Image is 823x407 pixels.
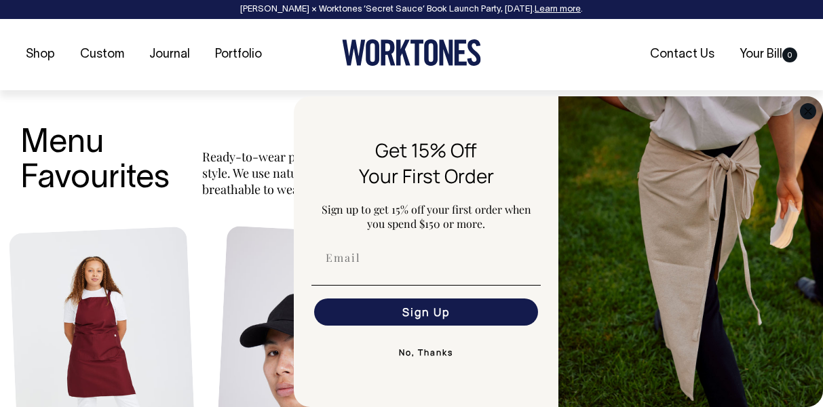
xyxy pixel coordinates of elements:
[210,43,267,66] a: Portfolio
[311,339,541,366] button: No, Thanks
[359,163,494,189] span: Your First Order
[75,43,130,66] a: Custom
[375,137,477,163] span: Get 15% Off
[294,96,823,407] div: FLYOUT Form
[314,244,538,271] input: Email
[314,298,538,326] button: Sign Up
[558,96,823,407] img: 5e34ad8f-4f05-4173-92a8-ea475ee49ac9.jpeg
[20,43,60,66] a: Shop
[202,149,446,197] p: Ready-to-wear pieces made for service and style. We use natural fabrics that are breathable to we...
[734,43,803,66] a: Your Bill0
[322,202,531,231] span: Sign up to get 15% off your first order when you spend $150 or more.
[311,285,541,286] img: underline
[800,103,816,119] button: Close dialog
[645,43,720,66] a: Contact Us
[14,5,809,14] div: [PERSON_NAME] × Worktones ‘Secret Sauce’ Book Launch Party, [DATE]. .
[535,5,581,14] a: Learn more
[20,126,170,198] h3: Menu Favourites
[144,43,195,66] a: Journal
[782,47,797,62] span: 0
